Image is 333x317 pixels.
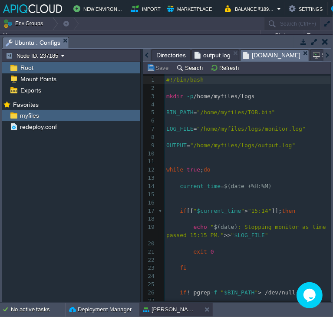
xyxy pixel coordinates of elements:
span: Directories [156,50,186,60]
div: 19 [143,223,157,231]
span: "/home/myfiles/logs/monitor.log" [197,125,305,132]
span: true [187,166,200,173]
button: Marketplace [167,3,213,14]
span: ; [200,166,204,173]
div: 8 [143,133,157,142]
span: " [255,289,258,296]
div: Status [261,30,304,40]
span: /home/myfiles/logs [194,93,255,99]
div: 26 [143,289,157,297]
span: echo [194,224,207,230]
button: Search [176,64,205,72]
button: [PERSON_NAME] [143,305,198,314]
div: 2 [143,84,157,92]
span: fi [180,264,187,271]
li: /home/myfiles/monitor.sh [240,50,309,60]
span: = [194,125,197,132]
a: Root [19,64,35,72]
span: "15:14" [248,208,272,214]
button: Settings [289,3,324,14]
div: 6 [143,117,157,125]
span: "/home/myfiles/logs/output.log" [190,142,296,149]
button: Node ID: 237185 [6,52,61,59]
button: Refresh [211,64,241,72]
span: > [244,208,248,214]
span: Ubuntu : Configs [6,37,60,48]
iframe: chat widget [297,282,324,308]
span: [[ [187,208,194,214]
button: New Environment [73,3,125,14]
span: " [265,232,268,238]
a: Exports [19,86,43,94]
a: myfiles [18,112,40,119]
span: if [180,208,187,214]
div: 11 [143,158,157,166]
span: exit [194,248,207,255]
span: current_time [180,183,221,189]
span: $(date) [214,224,238,230]
div: 22 [143,256,157,264]
div: 20 [143,240,157,248]
span: $BIN_PATH [224,289,254,296]
div: 9 [143,142,157,150]
a: redeploy.conf [18,123,58,131]
span: BIN_PATH [166,109,194,116]
div: 27 [143,297,157,305]
button: Balance ₹1897.82 [225,3,277,14]
span: $(date +%H:%M) [224,183,272,189]
button: Import [131,3,162,14]
span: [DOMAIN_NAME] [243,50,300,61]
div: 24 [143,272,157,281]
span: " [221,289,224,296]
span: $current_time [197,208,241,214]
div: 10 [143,150,157,158]
span: " [231,232,234,238]
div: 13 [143,174,157,182]
div: 7 [143,125,157,133]
div: 25 [143,281,157,289]
button: Env Groups [3,17,46,30]
div: 14 [143,182,157,191]
button: Save [147,64,171,72]
span: > /dev/null; [258,289,299,296]
span: mkdir [166,93,183,99]
div: No active tasks [11,303,65,317]
span: then [282,208,295,214]
button: Deployment Manager [69,305,132,314]
span: 0 [211,248,214,255]
span: = [221,183,224,189]
span: ! pgrep [187,289,211,296]
span: " [194,208,197,214]
span: -f [211,289,218,296]
div: 15 [143,191,157,199]
div: 18 [143,215,157,223]
span: -p [187,93,194,99]
span: OUTPUT [166,142,187,149]
div: 4 [143,101,157,109]
span: if [180,289,187,296]
span: = [194,109,197,116]
span: >> [224,232,231,238]
span: " [241,208,244,214]
a: Favorites [11,101,40,108]
span: " [211,224,214,230]
span: do [204,166,211,173]
div: Name [1,30,260,40]
div: 21 [143,248,157,256]
span: "/home/myfiles/IOB.bin" [197,109,275,116]
span: Mount Points [19,75,58,83]
div: 12 [143,166,157,174]
div: 5 [143,109,157,117]
span: output.log [195,50,231,60]
span: #!/bin/bash [166,76,204,83]
span: while [166,166,183,173]
img: APIQCloud [3,4,62,13]
div: 23 [143,264,157,272]
div: 3 [143,92,157,101]
li: /home/myfiles/logs/output.log [191,50,239,60]
div: 1 [143,76,157,84]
